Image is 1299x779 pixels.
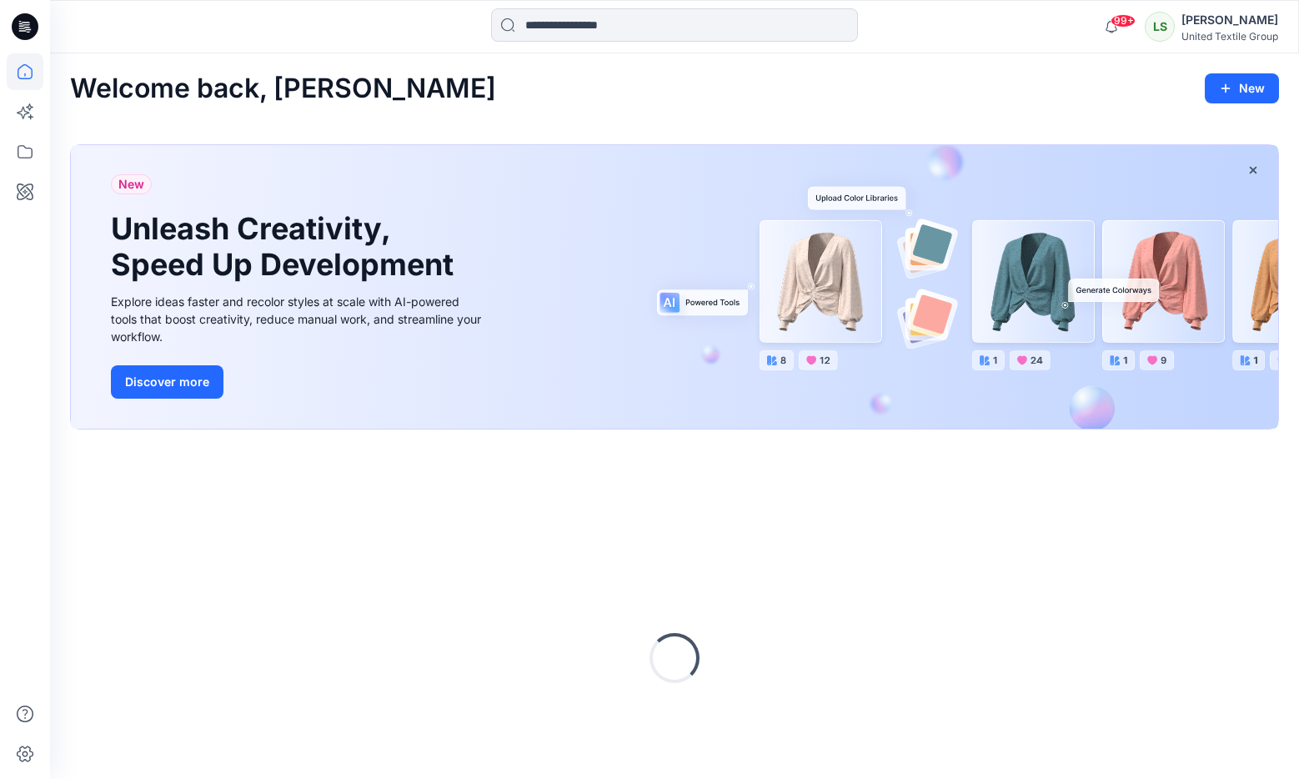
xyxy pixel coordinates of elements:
[1181,30,1278,43] div: United Textile Group
[118,174,144,194] span: New
[70,73,496,104] h2: Welcome back, [PERSON_NAME]
[1145,12,1175,42] div: LS
[1181,10,1278,30] div: [PERSON_NAME]
[111,293,486,345] div: Explore ideas faster and recolor styles at scale with AI-powered tools that boost creativity, red...
[1205,73,1279,103] button: New
[1111,14,1136,28] span: 99+
[111,365,486,399] a: Discover more
[111,211,461,283] h1: Unleash Creativity, Speed Up Development
[111,365,223,399] button: Discover more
